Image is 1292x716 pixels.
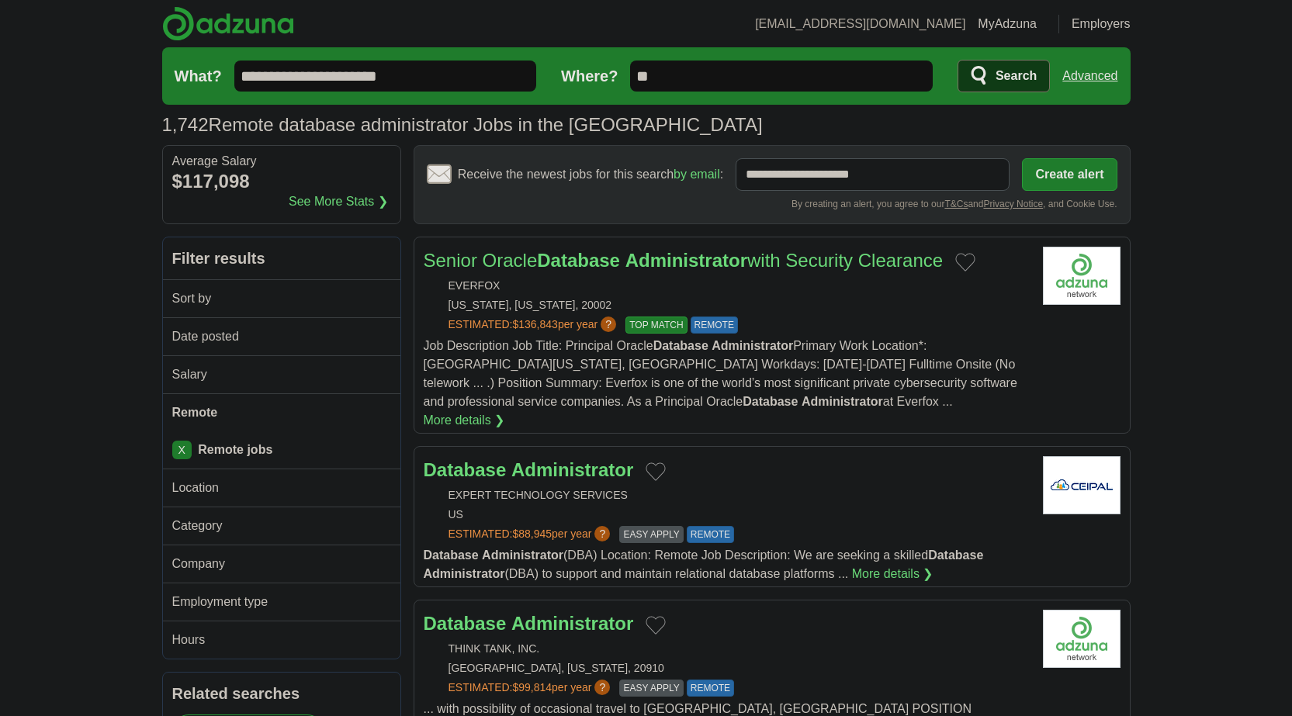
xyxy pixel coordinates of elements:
[424,487,1030,503] div: EXPERT TECHNOLOGY SERVICES
[625,250,747,271] strong: Administrator
[449,680,614,697] a: ESTIMATED:$99,814per year?
[458,165,723,184] span: Receive the newest jobs for this search :
[944,199,968,209] a: T&Cs
[743,395,798,408] strong: Database
[289,192,388,211] a: See More Stats ❯
[172,682,391,705] h2: Related searches
[163,621,400,659] a: Hours
[172,365,379,384] h2: Salary
[955,253,975,272] button: Add to favorite jobs
[427,197,1117,211] div: By creating an alert, you agree to our and , and Cookie Use.
[163,507,400,545] a: Category
[163,355,400,393] a: Salary
[691,316,738,334] span: REMOTE
[449,526,614,543] a: ESTIMATED:$88,945per year?
[163,279,400,317] a: Sort by
[172,593,379,611] h2: Employment type
[162,111,209,139] span: 1,742
[512,681,552,694] span: $99,814
[172,403,379,422] h2: Remote
[674,168,720,181] a: by email
[162,114,763,135] h1: Remote database administrator Jobs in the [GEOGRAPHIC_DATA]
[172,441,192,459] a: X
[646,462,666,481] button: Add to favorite jobs
[172,289,379,308] h2: Sort by
[978,15,1049,33] a: MyAdzuna
[755,15,965,33] li: [EMAIL_ADDRESS][DOMAIN_NAME]
[561,64,618,88] label: Where?
[1043,456,1121,514] img: Company logo
[511,613,633,634] strong: Administrator
[619,526,683,543] span: EASY APPLY
[163,393,400,431] a: Remote
[424,411,505,430] a: More details ❯
[162,6,294,41] img: Adzuna logo
[1072,15,1131,33] a: Employers
[424,507,1030,523] div: US
[163,237,400,279] h2: Filter results
[424,459,507,480] strong: Database
[1022,158,1117,191] button: Create alert
[928,548,983,562] strong: Database
[172,168,391,195] div: $117,098
[996,61,1037,92] span: Search
[163,317,400,355] a: Date posted
[983,199,1043,209] a: Privacy Notice
[646,616,666,635] button: Add to favorite jobs
[687,526,734,543] span: REMOTE
[172,555,379,573] h2: Company
[511,459,633,480] strong: Administrator
[424,641,1030,657] div: THINK TANK, INC.
[424,548,479,562] strong: Database
[198,443,272,456] strong: Remote jobs
[958,60,1050,92] button: Search
[449,316,620,334] a: ESTIMATED:$136,843per year?
[172,631,379,649] h2: Hours
[424,660,1030,676] div: [GEOGRAPHIC_DATA], [US_STATE], 20910
[172,327,379,346] h2: Date posted
[653,339,708,352] strong: Database
[163,583,400,621] a: Employment type
[512,318,557,330] span: $136,843
[424,278,1030,294] div: EVERFOX
[424,548,984,580] span: (DBA) Location: Remote Job Description: We are seeking a skilled (DBA) to support and maintain re...
[424,339,1017,408] span: Job Description Job Title: Principal Oracle Primary Work Location*: [GEOGRAPHIC_DATA][US_STATE], ...
[424,613,507,634] strong: Database
[1062,61,1117,92] a: Advanced
[424,613,634,634] a: Database Administrator
[172,517,379,535] h2: Category
[172,479,379,497] h2: Location
[512,527,552,540] span: $88,945
[424,567,505,580] strong: Administrator
[163,545,400,583] a: Company
[712,339,793,352] strong: Administrator
[175,64,222,88] label: What?
[172,155,391,168] div: Average Salary
[802,395,883,408] strong: Administrator
[537,250,620,271] strong: Database
[424,459,634,480] a: Database Administrator
[1043,247,1121,305] img: Company logo
[424,250,944,271] a: Senior OracleDatabase Administratorwith Security Clearance
[852,565,933,583] a: More details ❯
[601,316,616,332] span: ?
[594,680,610,695] span: ?
[687,680,734,697] span: REMOTE
[625,316,687,334] span: TOP MATCH
[594,526,610,541] span: ?
[424,297,1030,313] div: [US_STATE], [US_STATE], 20002
[163,469,400,507] a: Location
[619,680,683,697] span: EASY APPLY
[482,548,563,562] strong: Administrator
[1043,610,1121,668] img: Company logo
